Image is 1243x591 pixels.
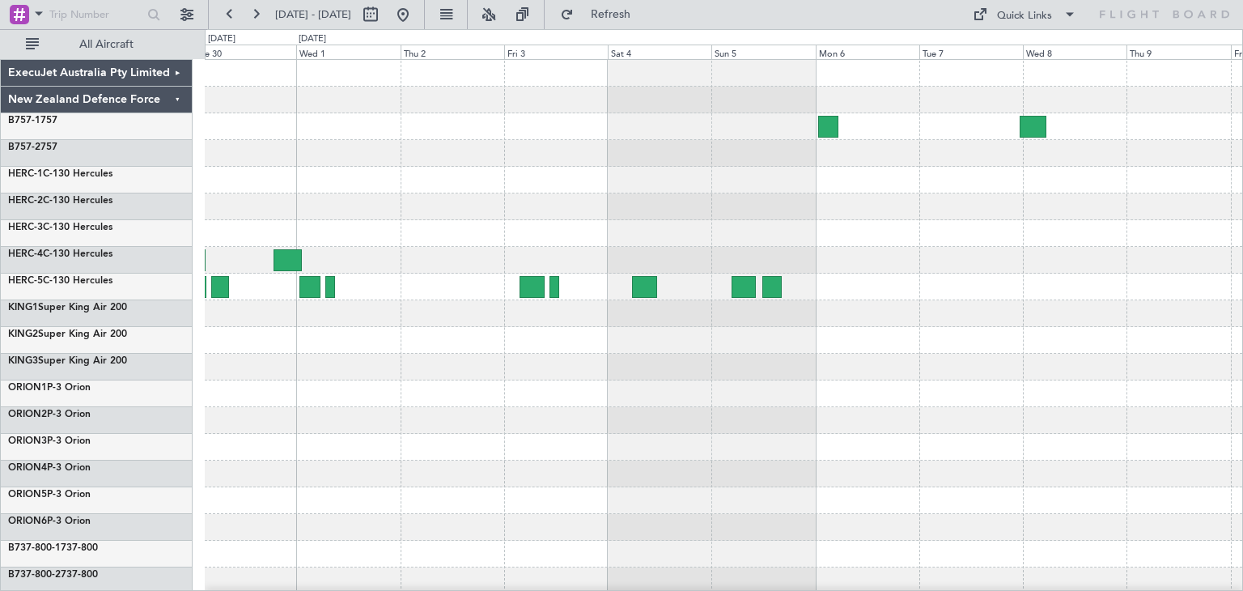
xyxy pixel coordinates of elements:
div: Sat 4 [608,45,711,59]
span: ORION3 [8,436,47,446]
button: All Aircraft [18,32,176,57]
div: Fri 3 [504,45,608,59]
a: HERC-3C-130 Hercules [8,223,112,232]
a: HERC-2C-130 Hercules [8,196,112,206]
span: Refresh [577,9,645,20]
a: KING1Super King Air 200 [8,303,127,313]
input: Trip Number [49,2,142,27]
a: HERC-4C-130 Hercules [8,249,112,259]
span: ORION2 [8,410,47,419]
div: Thu 2 [401,45,504,59]
button: Quick Links [965,2,1084,28]
span: ORION6 [8,517,47,526]
div: Wed 8 [1023,45,1126,59]
a: HERC-5C-130 Hercules [8,276,112,286]
span: ORION5 [8,490,47,500]
span: ORION1 [8,383,47,393]
div: Mon 6 [816,45,919,59]
button: Refresh [553,2,650,28]
div: Quick Links [997,8,1052,24]
span: HERC-1 [8,169,43,179]
span: B757-1 [8,116,40,125]
a: B757-1757 [8,116,57,125]
a: ORION5P-3 Orion [8,490,91,500]
span: HERC-3 [8,223,43,232]
a: ORION1P-3 Orion [8,383,91,393]
span: All Aircraft [42,39,171,50]
span: HERC-5 [8,276,43,286]
span: B737-800-2 [8,570,61,580]
div: Thu 9 [1126,45,1230,59]
span: KING3 [8,356,38,366]
div: [DATE] [299,32,326,46]
a: ORION2P-3 Orion [8,410,91,419]
span: KING1 [8,303,38,313]
a: ORION3P-3 Orion [8,436,91,446]
div: Tue 7 [919,45,1023,59]
span: B737-800-1 [8,543,61,553]
div: Wed 1 [296,45,400,59]
a: ORION4P-3 Orion [8,463,91,473]
a: HERC-1C-130 Hercules [8,169,112,179]
a: B757-2757 [8,142,57,152]
div: Sun 5 [711,45,815,59]
span: HERC-2 [8,196,43,206]
div: [DATE] [208,32,235,46]
span: ORION4 [8,463,47,473]
a: B737-800-2737-800 [8,570,98,580]
a: ORION6P-3 Orion [8,517,91,526]
a: B737-800-1737-800 [8,543,98,553]
div: Tue 30 [193,45,296,59]
span: HERC-4 [8,249,43,259]
span: KING2 [8,330,38,339]
span: [DATE] - [DATE] [275,7,351,22]
span: B757-2 [8,142,40,152]
a: KING2Super King Air 200 [8,330,127,339]
a: KING3Super King Air 200 [8,356,127,366]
